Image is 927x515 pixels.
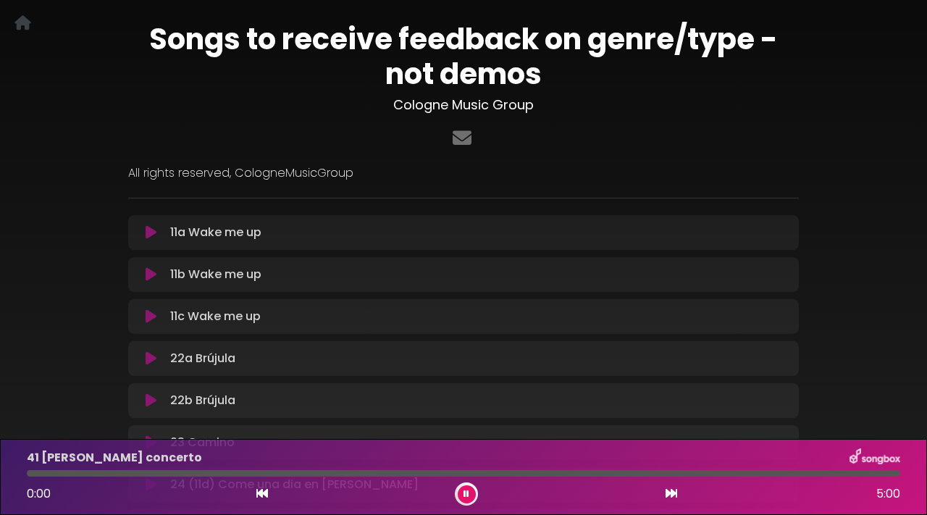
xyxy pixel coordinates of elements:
[128,164,799,182] p: All rights reserved, CologneMusicGroup
[170,350,235,367] p: 22a Brújula
[170,308,261,325] p: 11c Wake me up
[850,448,900,467] img: songbox-logo-white.png
[27,485,51,502] span: 0:00
[170,266,261,283] p: 11b Wake me up
[170,392,235,409] p: 22b Brújula
[27,449,202,466] p: 41 [PERSON_NAME] concerto
[876,485,900,503] span: 5:00
[128,97,799,113] h3: Cologne Music Group
[170,434,235,451] p: 23 Camino
[128,22,799,91] h1: Songs to receive feedback on genre/type - not demos
[170,224,261,241] p: 11a Wake me up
